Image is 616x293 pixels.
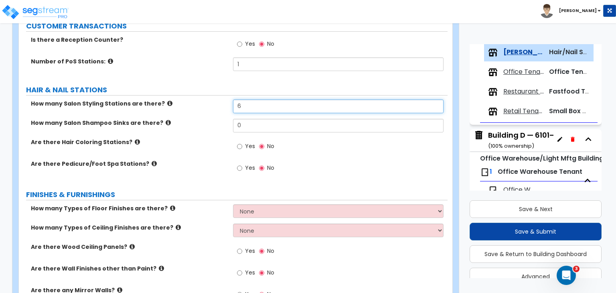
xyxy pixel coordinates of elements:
small: Office Warehouse/Light Mftg Building [480,154,604,163]
img: door.png [488,185,498,195]
i: click for more info! [117,287,122,293]
span: Building D — 6101–6155 Corporate Dr [474,130,553,151]
label: FINISHES & FURNISHINGS [26,189,448,200]
small: ( 100 % ownership) [488,142,534,150]
img: tenants.png [488,87,498,97]
i: click for more info! [170,205,175,211]
label: How many Types of Floor Finishes are there? [31,204,227,212]
span: Yes [245,269,255,277]
button: Save & Return to Building Dashboard [470,245,602,263]
img: building.svg [474,130,484,140]
span: Yes [245,164,255,172]
i: click for more info! [159,265,164,271]
input: Yes [237,247,242,256]
span: 1 [490,167,492,176]
span: Yes [245,247,255,255]
i: click for more info! [108,58,113,64]
button: Save & Next [470,200,602,218]
label: HAIR & NAIL STATIONS [26,85,448,95]
img: tenants.png [488,67,498,77]
img: avatar.png [540,4,554,18]
span: 3 [573,266,580,272]
i: click for more info! [176,224,181,230]
span: Fastfood Tenant [549,87,604,96]
button: Save & Submit [470,223,602,240]
span: Office Warehouse Tenant [498,167,582,176]
img: door.png [480,167,490,177]
button: Advanced [470,268,602,285]
label: How many Salon Shampoo Sinks are there? [31,119,227,127]
input: Yes [237,269,242,277]
label: How many Types of Ceiling Finishes are there? [31,224,227,232]
img: logo_pro_r.png [1,4,69,20]
img: tenants.png [488,107,498,116]
i: click for more info! [166,120,171,126]
label: Are there Wood Ceiling Panels? [31,243,227,251]
i: click for more info! [167,100,172,106]
input: No [259,164,264,173]
span: Barber Tenant [503,48,544,57]
iframe: Intercom live chat [557,266,576,285]
span: Yes [245,142,255,150]
b: [PERSON_NAME] [559,8,597,14]
span: Office Tenants [503,67,544,77]
label: Number of PoS Stations: [31,57,227,65]
label: How many Salon Styling Stations are there? [31,100,227,108]
span: No [267,247,274,255]
label: CUSTOMER TRANSACTIONS [26,21,448,31]
label: Are there Wall Finishes other than Paint? [31,265,227,273]
input: No [259,142,264,151]
span: Office Warehouse Tenant [503,185,537,195]
input: Yes [237,142,242,151]
i: click for more info! [130,244,135,250]
input: No [259,40,264,49]
span: No [267,164,274,172]
label: Are there Pedicure/Foot Spa Stations? [31,160,227,168]
span: Office Tenant [549,67,594,76]
span: No [267,40,274,48]
span: No [267,269,274,277]
span: Retail Tenant [503,107,544,116]
span: No [267,142,274,150]
input: Yes [237,40,242,49]
input: No [259,269,264,277]
img: tenants.png [488,48,498,57]
label: Is there a Reception Counter? [31,36,227,44]
span: Restaurant Tenant [503,87,544,96]
i: click for more info! [152,161,157,167]
label: Are there Hair Coloring Stations? [31,138,227,146]
input: Yes [237,164,242,173]
i: click for more info! [135,139,140,145]
span: Yes [245,40,255,48]
input: No [259,247,264,256]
